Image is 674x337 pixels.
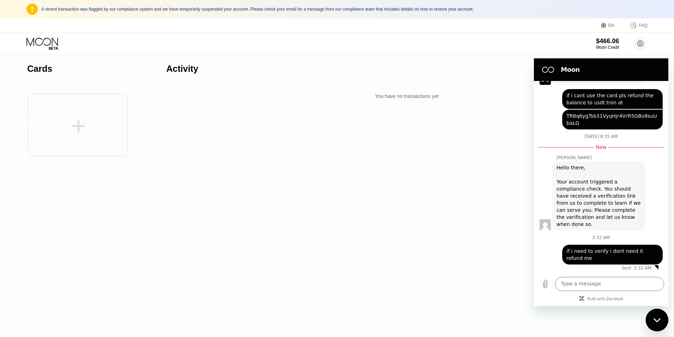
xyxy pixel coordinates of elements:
[609,23,615,28] div: EN
[596,37,619,50] div: $466.06Moon Credit
[596,45,619,50] div: Moon Credit
[646,309,668,331] iframe: Button to launch messaging window, conversation in progress
[534,58,668,306] iframe: Messaging window
[166,64,198,74] div: Activity
[27,64,52,74] div: Cards
[41,7,647,12] div: A recent transaction was flagged by our compliance system and we have temporarily suspended your ...
[601,22,623,29] div: EN
[596,37,619,45] div: $466.06
[639,23,647,28] div: FAQ
[166,90,647,103] div: You have no transactions yet
[623,22,647,29] div: FAQ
